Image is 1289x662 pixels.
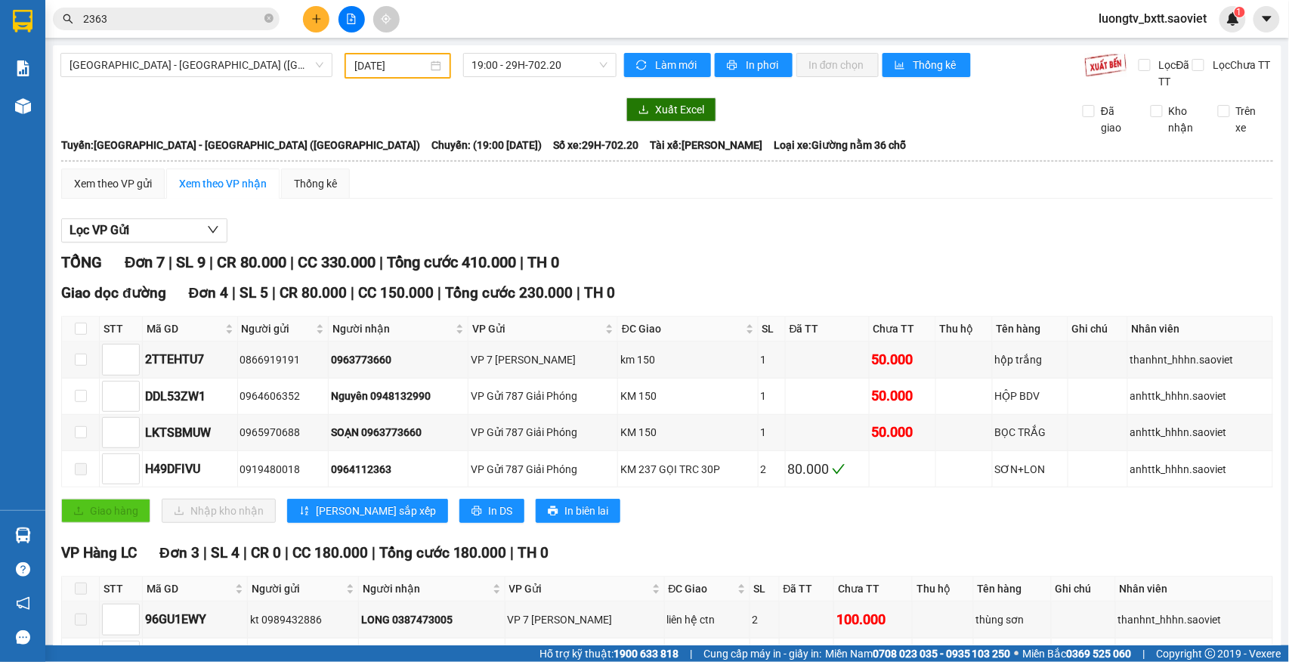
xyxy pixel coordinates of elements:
div: LKTSBMUW [145,423,235,442]
th: Chưa TT [870,317,936,342]
div: hộp trắng [995,351,1065,368]
span: download [638,104,649,116]
span: ĐC Giao [622,320,743,337]
span: Chuyến: (19:00 [DATE]) [431,137,542,153]
span: 1 [1237,7,1242,17]
div: 100.000 [836,609,910,630]
span: In phơi [746,57,781,73]
td: VP Gửi 787 Giải Phóng [468,451,618,487]
span: close-circle [264,12,274,26]
img: warehouse-icon [15,527,31,543]
span: ⚪️ [1015,651,1019,657]
span: Loại xe: Giường nằm 36 chỗ [774,137,906,153]
div: 80.000 [788,459,867,480]
span: | [437,284,441,302]
span: Người gửi [242,320,313,337]
span: 19:00 - 29H-702.20 [472,54,607,76]
span: Giao dọc đường [61,284,166,302]
span: SL 5 [240,284,268,302]
button: printerIn DS [459,499,524,523]
button: plus [303,6,329,32]
button: printerIn phơi [715,53,793,77]
div: 0965970688 [240,424,326,441]
th: Nhân viên [1128,317,1273,342]
span: | [290,253,294,271]
sup: 1 [1235,7,1245,17]
div: Thống kê [294,175,337,192]
div: 1 [761,424,783,441]
div: 1 [761,351,783,368]
input: 12/09/2025 [354,57,428,74]
span: down [207,224,219,236]
span: TH 0 [584,284,615,302]
span: printer [548,506,558,518]
span: VP Gửi [472,320,602,337]
th: Thu hộ [936,317,993,342]
span: Số xe: 29H-702.20 [553,137,638,153]
div: VP 7 [PERSON_NAME] [508,611,662,628]
span: Lọc VP Gửi [70,221,129,240]
span: printer [471,506,482,518]
div: KM 150 [620,424,756,441]
img: warehouse-icon [15,98,31,114]
span: | [511,544,515,561]
span: Làm mới [655,57,699,73]
td: DDL53ZW1 [143,379,238,415]
span: Lọc Chưa TT [1207,57,1272,73]
div: SOẠN 0963773660 [331,424,466,441]
div: 0963773660 [331,351,466,368]
span: Người nhận [332,320,453,337]
span: Cung cấp máy in - giấy in: [703,645,821,662]
img: icon-new-feature [1226,12,1240,26]
div: kt 0989432886 [250,611,356,628]
img: solution-icon [15,60,31,76]
div: DDL53ZW1 [145,387,235,406]
td: 96GU1EWY [143,602,248,638]
span: Tài xế: [PERSON_NAME] [650,137,762,153]
input: Tìm tên, số ĐT hoặc mã đơn [83,11,261,27]
span: close-circle [264,14,274,23]
span: sync [636,60,649,72]
span: message [16,630,30,645]
span: luongtv_bxtt.saoviet [1087,9,1219,28]
div: KM 237 GỌI TRC 30P [620,461,756,478]
div: VP Gửi 787 Giải Phóng [471,424,615,441]
span: | [168,253,172,271]
th: SL [759,317,786,342]
span: | [203,544,207,561]
button: syncLàm mới [624,53,711,77]
th: Đã TT [780,577,834,602]
div: thanhnt_hhhn.saoviet [1130,351,1270,368]
span: search [63,14,73,24]
span: Tổng cước 180.000 [379,544,507,561]
span: notification [16,596,30,611]
td: VP 7 Phạm Văn Đồng [505,602,665,638]
th: Ghi chú [1068,317,1128,342]
th: STT [100,577,143,602]
span: | [690,645,692,662]
span: Miền Bắc [1023,645,1132,662]
span: ĐC Giao [669,580,734,597]
span: SL 4 [211,544,240,561]
button: aim [373,6,400,32]
strong: 0708 023 035 - 0935 103 250 [873,648,1011,660]
div: 0866919191 [240,351,326,368]
th: Thu hộ [913,577,974,602]
th: STT [100,317,143,342]
div: 2 [753,611,777,628]
span: TỔNG [61,253,102,271]
span: copyright [1205,648,1216,659]
b: Tuyến: [GEOGRAPHIC_DATA] - [GEOGRAPHIC_DATA] ([GEOGRAPHIC_DATA]) [61,139,420,151]
button: downloadXuất Excel [626,97,716,122]
button: Lọc VP Gửi [61,218,227,243]
div: KM 150 [620,388,756,404]
span: Kho nhận [1163,103,1207,136]
button: caret-down [1253,6,1280,32]
span: Tổng cước 230.000 [445,284,573,302]
div: 0964606352 [240,388,326,404]
div: 1 [761,388,783,404]
div: 50.000 [872,349,933,370]
span: Người gửi [252,580,343,597]
button: bar-chartThống kê [883,53,971,77]
span: | [372,544,376,561]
